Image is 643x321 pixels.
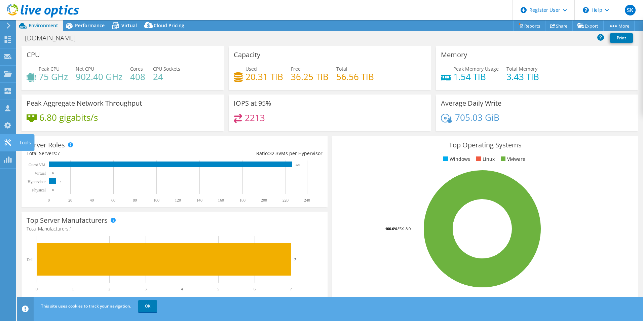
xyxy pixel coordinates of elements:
span: Virtual [121,22,137,29]
h3: Capacity [234,51,260,59]
h3: Memory [441,51,467,59]
span: Peak CPU [39,66,60,72]
text: 20 [68,198,72,203]
text: 80 [133,198,137,203]
text: 7 [290,287,292,291]
h3: IOPS at 95% [234,100,271,107]
text: Physical [32,188,46,192]
h4: 3.43 TiB [506,73,539,80]
text: 3 [145,287,147,291]
a: Print [610,33,633,43]
h4: 705.03 GiB [455,114,499,121]
h4: 2213 [245,114,265,121]
text: 0 [52,172,54,175]
li: Windows [442,155,470,163]
h1: [DOMAIN_NAME] [22,34,86,42]
text: 40 [90,198,94,203]
div: Total Servers: [27,150,175,157]
h4: 1.54 TiB [453,73,499,80]
text: 1 [72,287,74,291]
text: 180 [239,198,245,203]
div: Tools [16,134,34,151]
a: Reports [513,21,545,31]
text: 120 [175,198,181,203]
text: 6 [254,287,256,291]
text: 0 [48,198,50,203]
span: Performance [75,22,105,29]
a: OK [138,300,157,312]
span: SK [625,5,636,15]
h4: 408 [130,73,145,80]
a: More [603,21,635,31]
text: 4 [181,287,183,291]
h4: Total Manufacturers: [27,225,323,233]
text: Guest VM [29,163,45,167]
h3: Top Operating Systems [337,141,633,149]
span: Environment [29,22,58,29]
tspan: ESXi 8.0 [398,226,411,231]
span: Net CPU [76,66,94,72]
text: 220 [282,198,289,203]
span: Free [291,66,301,72]
text: 7 [294,257,296,261]
h3: CPU [27,51,40,59]
h3: Average Daily Write [441,100,501,107]
span: Cores [130,66,143,72]
text: 0 [36,287,38,291]
span: Peak Memory Usage [453,66,499,72]
text: 240 [304,198,310,203]
text: 100 [153,198,159,203]
h4: 75 GHz [39,73,68,80]
text: 160 [218,198,224,203]
div: Ratio: VMs per Hypervisor [175,150,323,157]
h4: 902.40 GHz [76,73,122,80]
text: 226 [296,163,300,167]
h4: 24 [153,73,180,80]
li: VMware [499,155,525,163]
tspan: 100.0% [385,226,398,231]
li: Linux [475,155,495,163]
span: Total [336,66,347,72]
text: 7 [60,180,61,183]
span: 32.3 [269,150,278,156]
span: Used [245,66,257,72]
h3: Peak Aggregate Network Throughput [27,100,142,107]
text: Hypervisor [28,179,46,184]
a: Share [545,21,573,31]
text: 200 [261,198,267,203]
span: Cloud Pricing [154,22,184,29]
svg: \n [583,7,589,13]
a: Export [572,21,604,31]
h4: 20.31 TiB [245,73,283,80]
text: Virtual [35,171,46,176]
h3: Server Roles [27,141,65,149]
text: 2 [108,287,110,291]
text: 60 [111,198,115,203]
h3: Top Server Manufacturers [27,217,108,224]
h4: 56.56 TiB [336,73,374,80]
span: 1 [70,225,72,232]
span: This site uses cookies to track your navigation. [41,303,131,309]
h4: 6.80 gigabits/s [39,114,98,121]
text: Dell [27,257,34,262]
text: 5 [217,287,219,291]
text: 0 [52,188,54,192]
span: 7 [57,150,60,156]
h4: 36.25 TiB [291,73,329,80]
span: Total Memory [506,66,537,72]
text: 140 [196,198,202,203]
span: CPU Sockets [153,66,180,72]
